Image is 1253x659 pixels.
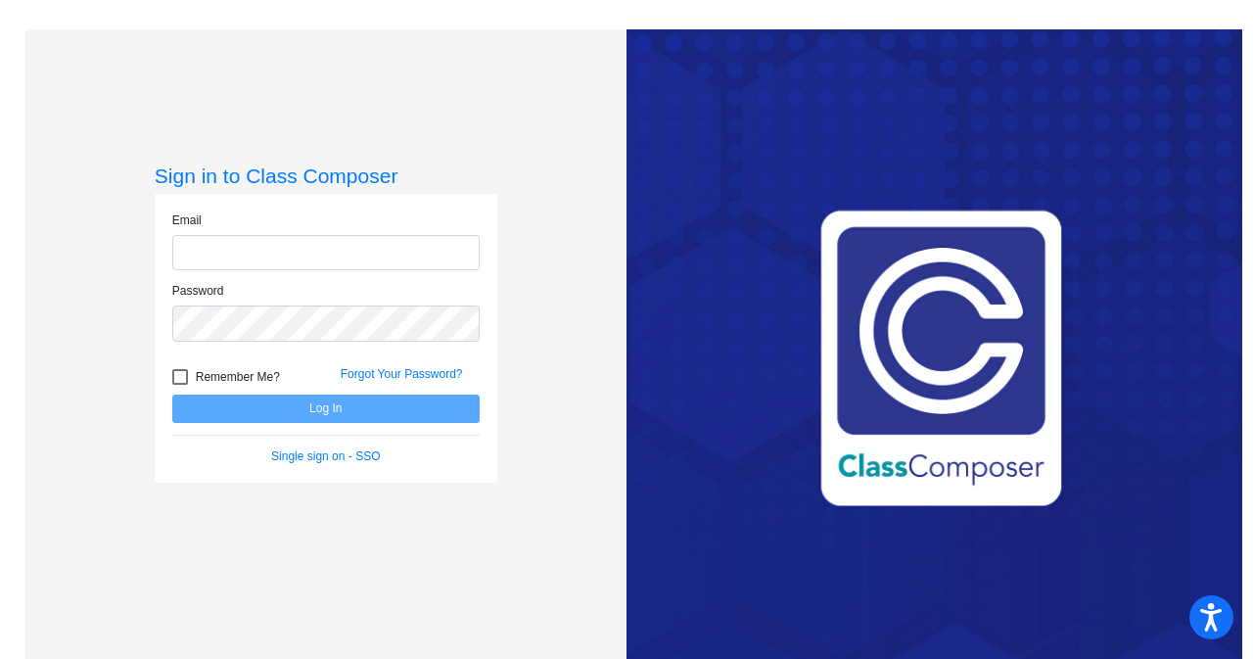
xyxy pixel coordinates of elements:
a: Single sign on - SSO [271,449,380,463]
a: Forgot Your Password? [341,367,463,381]
label: Password [172,282,224,300]
button: Log In [172,395,480,423]
label: Email [172,212,202,229]
span: Remember Me? [196,365,280,389]
h3: Sign in to Class Composer [155,164,497,188]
